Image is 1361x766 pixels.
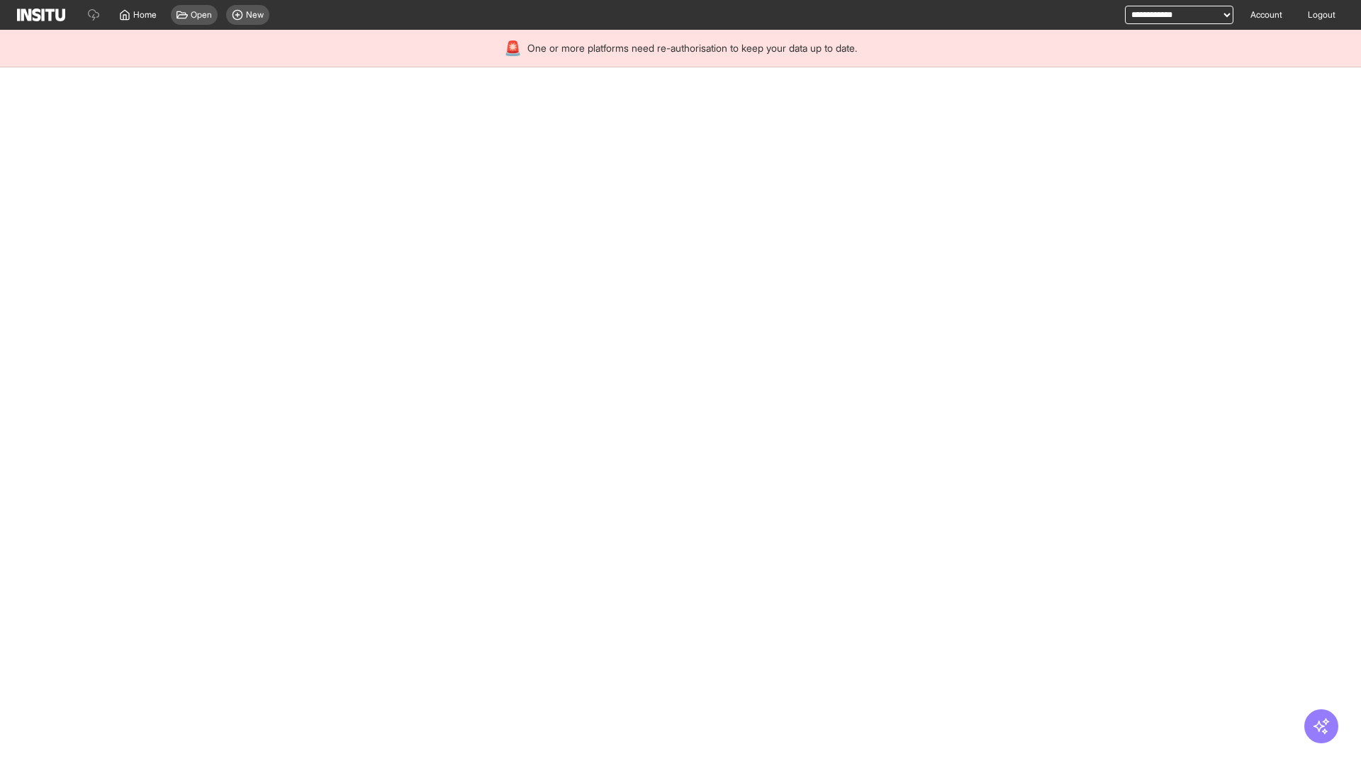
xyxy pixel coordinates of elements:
[246,9,264,21] span: New
[17,9,65,21] img: Logo
[191,9,212,21] span: Open
[504,38,522,58] div: 🚨
[133,9,157,21] span: Home
[527,41,857,55] span: One or more platforms need re-authorisation to keep your data up to date.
